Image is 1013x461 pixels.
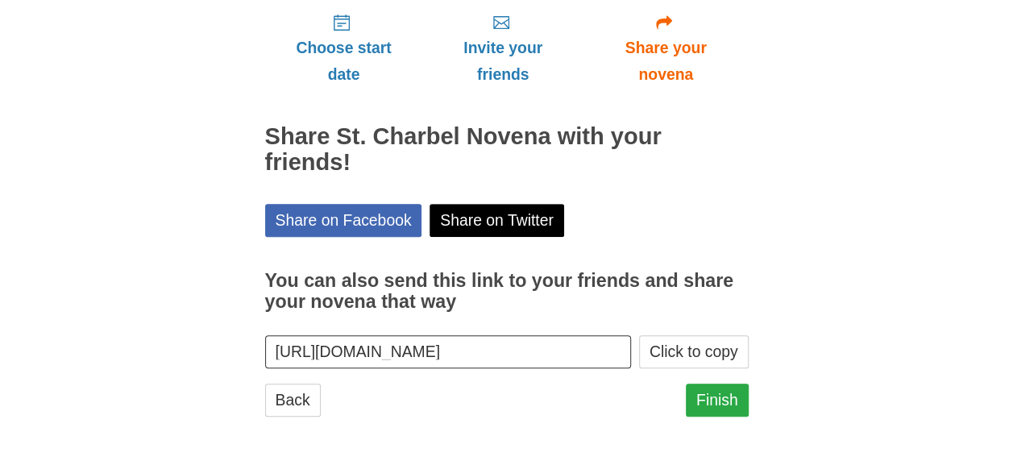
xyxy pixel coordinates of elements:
[430,204,564,237] a: Share on Twitter
[600,35,733,88] span: Share your novena
[265,271,749,312] h3: You can also send this link to your friends and share your novena that way
[265,204,422,237] a: Share on Facebook
[686,384,749,417] a: Finish
[265,124,749,176] h2: Share St. Charbel Novena with your friends!
[281,35,407,88] span: Choose start date
[639,335,749,368] button: Click to copy
[265,384,321,417] a: Back
[438,35,567,88] span: Invite your friends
